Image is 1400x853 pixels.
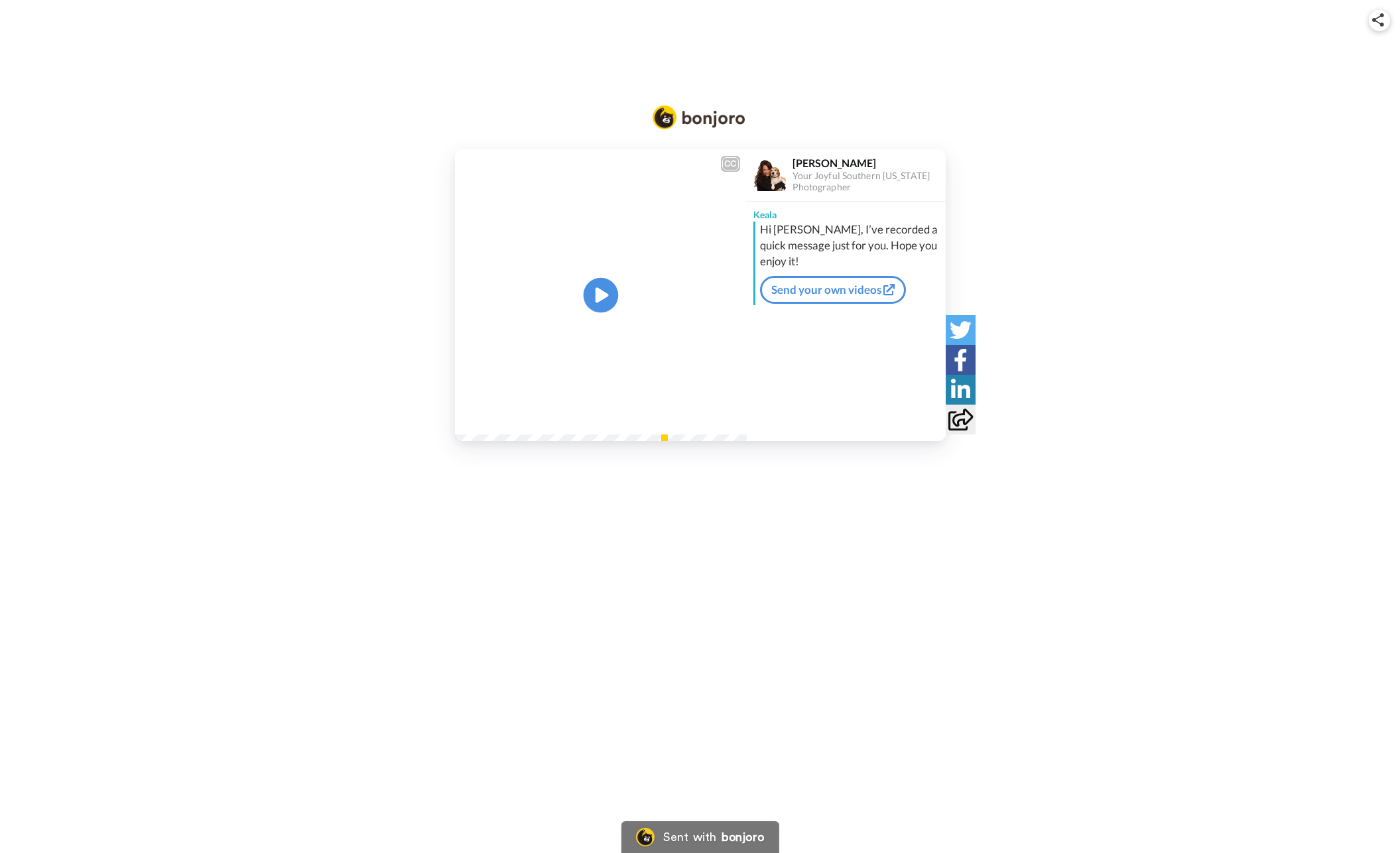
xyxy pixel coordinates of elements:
a: Send your own videos [760,276,906,304]
img: Bonjoro Logo [653,105,745,129]
span: 0:00 [464,408,487,424]
img: Full screen [722,409,735,423]
img: ic_share.svg [1372,13,1384,27]
span: 1:09 [497,408,521,424]
span: / [490,408,495,424]
div: CC [722,157,739,170]
div: Hi [PERSON_NAME], I’ve recorded a quick message just for you. Hope you enjoy it! [760,222,942,269]
div: Keala [747,202,946,222]
img: Profile Image [754,159,786,191]
div: Your Joyful Southern [US_STATE] Photographer [793,170,945,193]
div: [PERSON_NAME] [793,157,945,169]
